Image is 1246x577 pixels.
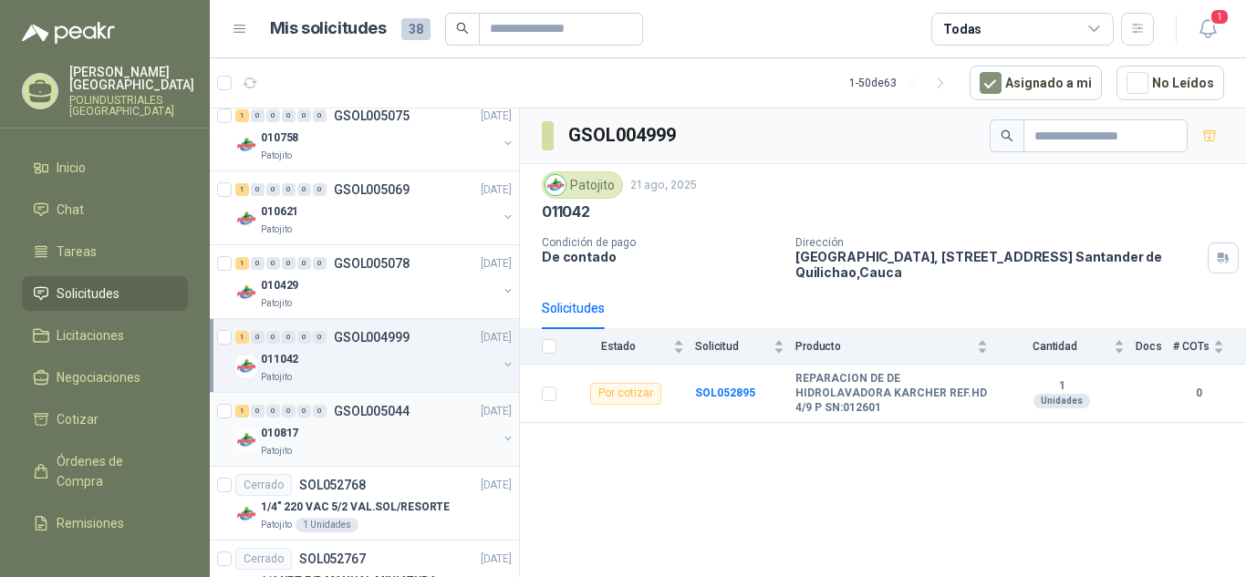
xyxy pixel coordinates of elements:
div: 0 [266,405,280,417]
div: 0 [297,109,311,122]
span: Licitaciones [57,325,124,345]
span: Estado [567,340,670,353]
a: 1 0 0 0 0 0 GSOL005044[DATE] Company Logo010817Patojito [235,400,515,459]
img: Company Logo [235,134,257,156]
span: Inicio [57,158,86,178]
p: Patojito [261,518,292,532]
div: 0 [297,405,311,417]
div: 0 [297,257,311,270]
b: REPARACION DE DE HIDROLAVADORA KARCHER REF.HD 4/9 P SN:012601 [795,372,988,415]
img: Company Logo [235,429,257,451]
a: Remisiones [22,506,188,541]
a: 1 0 0 0 0 0 GSOL004999[DATE] Company Logo011042Patojito [235,326,515,385]
span: Solicitud [695,340,770,353]
p: [DATE] [481,181,512,199]
h3: GSOL004999 [568,121,679,149]
p: Dirección [795,236,1200,249]
div: Unidades [1033,394,1090,408]
div: 0 [282,405,296,417]
button: Asignado a mi [970,66,1102,100]
p: 011042 [542,202,590,222]
a: 1 0 0 0 0 0 GSOL005075[DATE] Company Logo010758Patojito [235,105,515,163]
p: [DATE] [481,255,512,273]
a: Chat [22,192,188,227]
b: 0 [1173,385,1224,402]
p: GSOL005075 [334,109,410,122]
div: 0 [313,109,327,122]
th: Docs [1136,329,1173,365]
div: 1 [235,331,249,344]
a: SOL052895 [695,386,755,399]
span: Producto [795,340,973,353]
span: # COTs [1173,340,1210,353]
p: 010621 [261,203,298,221]
div: 0 [313,183,327,196]
p: SOL052768 [299,479,366,491]
b: 1 [999,379,1125,394]
div: 0 [251,257,265,270]
div: 0 [297,183,311,196]
span: Cotizar [57,409,99,429]
a: Solicitudes [22,276,188,311]
p: 1/4" 220 VAC 5/2 VAL.SOL/RESORTE [261,499,450,516]
div: 0 [251,183,265,196]
span: search [456,22,469,35]
div: 1 [235,257,249,270]
div: 0 [266,331,280,344]
span: Negociaciones [57,367,140,387]
p: Patojito [261,222,292,237]
div: 0 [282,183,296,196]
button: No Leídos [1116,66,1224,100]
div: 0 [313,405,327,417]
span: 38 [401,18,431,40]
img: Company Logo [545,175,566,195]
p: POLINDUSTRIALES [GEOGRAPHIC_DATA] [69,95,194,117]
a: 1 0 0 0 0 0 GSOL005078[DATE] Company Logo010429Patojito [235,252,515,311]
p: Patojito [261,296,292,311]
div: 0 [251,109,265,122]
a: Tareas [22,234,188,269]
th: Cantidad [999,329,1136,365]
div: 0 [266,183,280,196]
img: Company Logo [235,208,257,230]
img: Company Logo [235,282,257,304]
p: [DATE] [481,477,512,494]
span: Solicitudes [57,283,119,304]
span: Tareas [57,242,97,262]
span: Órdenes de Compra [57,451,171,491]
th: Solicitud [695,329,795,365]
div: 0 [282,109,296,122]
div: Todas [943,19,981,39]
p: [GEOGRAPHIC_DATA], [STREET_ADDRESS] Santander de Quilichao , Cauca [795,249,1200,280]
p: [PERSON_NAME] [GEOGRAPHIC_DATA] [69,66,194,91]
p: GSOL005078 [334,257,410,270]
p: [DATE] [481,108,512,125]
span: search [1001,129,1013,142]
p: Patojito [261,149,292,163]
div: 1 [235,405,249,417]
div: Patojito [542,171,623,199]
a: Cotizar [22,402,188,437]
div: 1 Unidades [296,518,358,532]
div: 0 [313,331,327,344]
p: 010758 [261,129,298,147]
div: 0 [251,405,265,417]
span: Remisiones [57,513,124,533]
p: GSOL005069 [334,183,410,196]
h1: Mis solicitudes [270,15,387,42]
div: Por cotizar [590,383,661,405]
p: Condición de pago [542,236,781,249]
th: Producto [795,329,999,365]
p: [DATE] [481,551,512,568]
div: 0 [266,257,280,270]
span: Cantidad [999,340,1110,353]
span: Chat [57,200,84,220]
div: 1 [235,109,249,122]
p: 011042 [261,351,298,368]
a: Inicio [22,150,188,185]
div: Cerrado [235,548,292,570]
a: 1 0 0 0 0 0 GSOL005069[DATE] Company Logo010621Patojito [235,179,515,237]
div: 0 [297,331,311,344]
a: CerradoSOL052768[DATE] Company Logo1/4" 220 VAC 5/2 VAL.SOL/RESORTEPatojito1 Unidades [210,467,519,541]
